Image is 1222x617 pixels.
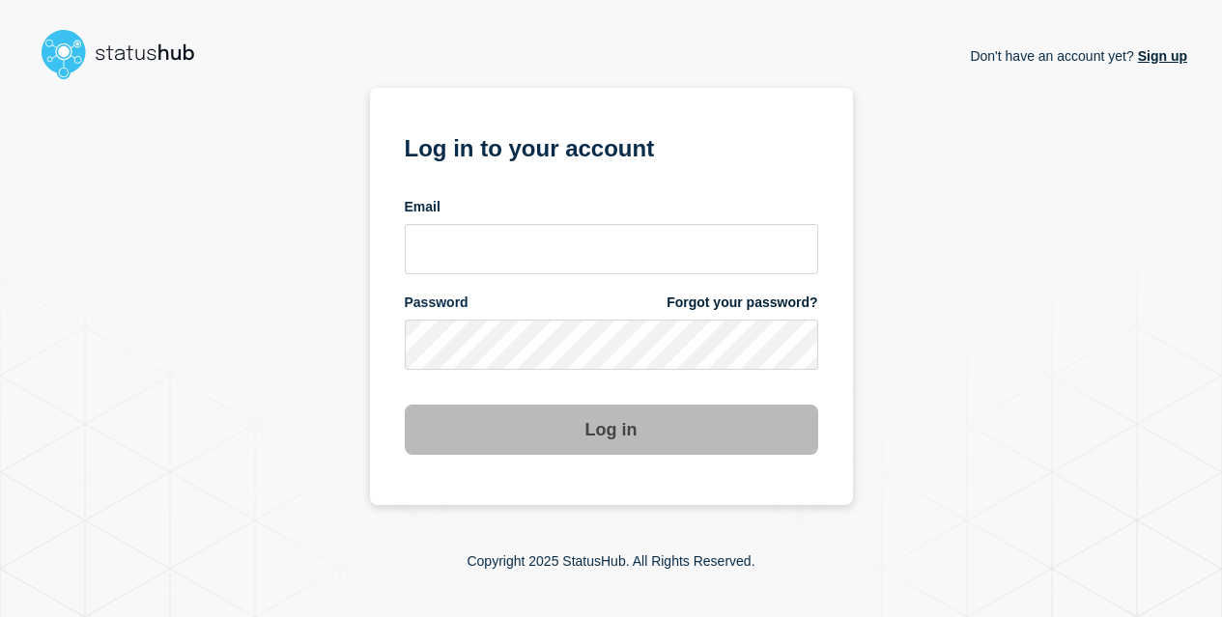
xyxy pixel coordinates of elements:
input: email input [405,224,818,274]
p: Copyright 2025 StatusHub. All Rights Reserved. [467,553,754,569]
button: Log in [405,405,818,455]
span: Password [405,294,469,312]
p: Don't have an account yet? [970,33,1187,79]
a: Sign up [1134,48,1187,64]
h1: Log in to your account [405,128,818,164]
a: Forgot your password? [667,294,817,312]
input: password input [405,320,818,370]
img: StatusHub logo [35,23,218,85]
span: Email [405,198,440,216]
